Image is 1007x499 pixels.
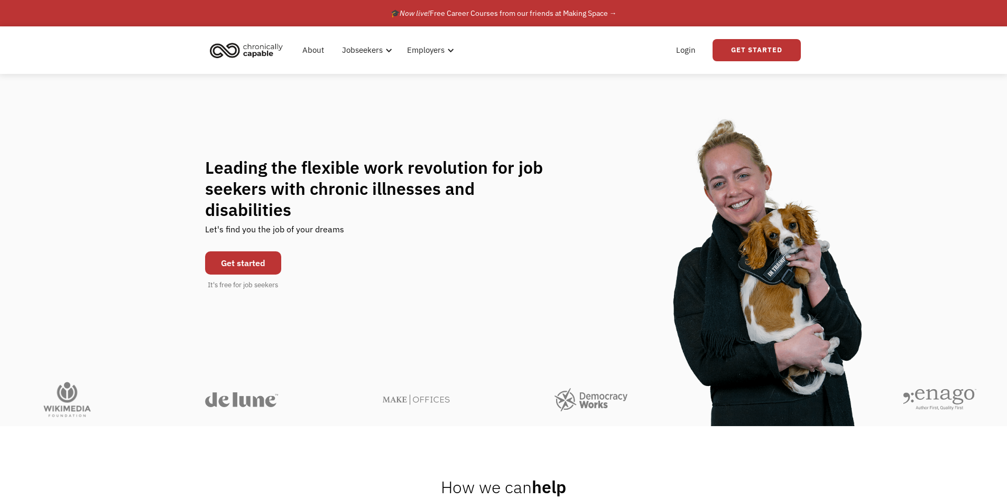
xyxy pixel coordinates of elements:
div: 🎓 Free Career Courses from our friends at Making Space → [391,7,617,20]
div: Jobseekers [336,33,395,67]
h2: help [441,476,566,497]
div: Employers [401,33,457,67]
a: About [296,33,330,67]
div: Let's find you the job of your dreams [205,220,344,246]
a: home [207,39,291,62]
div: Employers [407,44,445,57]
h1: Leading the flexible work revolution for job seekers with chronic illnesses and disabilities [205,157,563,220]
a: Get Started [713,39,801,61]
span: How we can [441,476,532,498]
a: Get started [205,251,281,275]
em: Now live! [400,8,430,18]
img: Chronically Capable logo [207,39,286,62]
div: Jobseekers [342,44,383,57]
div: It's free for job seekers [208,280,278,290]
a: Login [670,33,702,67]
